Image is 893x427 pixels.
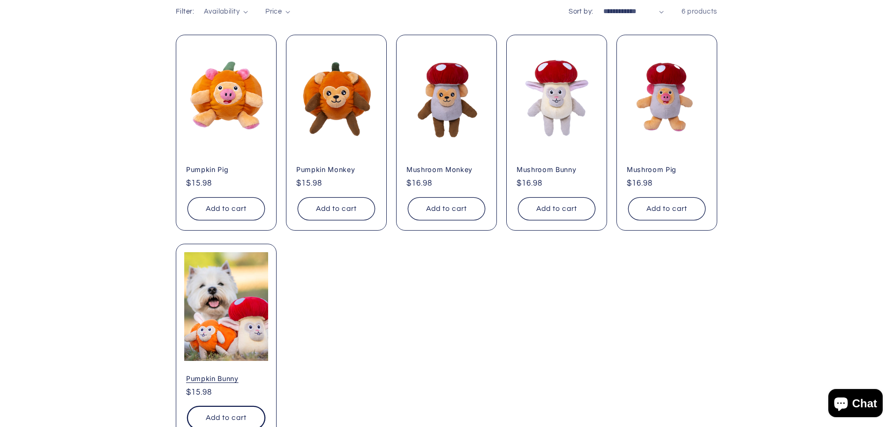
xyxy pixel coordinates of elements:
[204,7,248,17] summary: Availability (0 selected)
[627,165,707,174] a: Mushroom Pig
[176,7,194,17] h2: Filter:
[204,8,240,15] span: Availability
[186,375,266,383] a: Pumpkin Bunny
[682,8,717,15] span: 6 products
[298,197,375,220] button: Add to cart
[517,165,597,174] a: Mushroom Bunny
[188,197,265,220] button: Add to cart
[518,197,595,220] button: Add to cart
[296,165,376,174] a: Pumpkin Monkey
[406,165,487,174] a: Mushroom Monkey
[265,7,290,17] summary: Price
[186,165,266,174] a: Pumpkin Pig
[408,197,485,220] button: Add to cart
[265,8,282,15] span: Price
[569,8,593,15] label: Sort by:
[628,197,705,220] button: Add to cart
[825,389,885,420] inbox-online-store-chat: Shopify online store chat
